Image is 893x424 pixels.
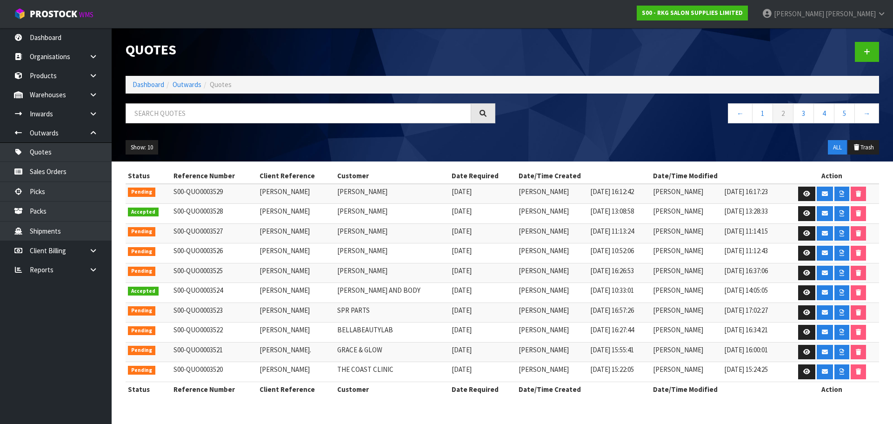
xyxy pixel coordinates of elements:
[335,283,449,303] td: [PERSON_NAME] AND BODY
[785,168,879,183] th: Action
[651,283,722,303] td: [PERSON_NAME]
[516,362,587,382] td: [PERSON_NAME]
[722,323,785,343] td: [DATE] 16:34:21
[128,287,159,296] span: Accepted
[516,184,587,204] td: [PERSON_NAME]
[171,323,257,343] td: S00-QUO0003522
[516,303,587,323] td: [PERSON_NAME]
[452,187,472,196] span: [DATE]
[642,9,743,17] strong: S00 - RKG SALON SUPPLIES LIMITED
[588,283,651,303] td: [DATE] 10:33:01
[171,243,257,263] td: S00-QUO0003526
[173,80,201,89] a: Outwards
[509,103,879,126] nav: Page navigation
[588,303,651,323] td: [DATE] 16:57:26
[588,342,651,362] td: [DATE] 15:55:41
[257,382,335,397] th: Client Reference
[588,323,651,343] td: [DATE] 16:27:44
[449,168,516,183] th: Date Required
[722,204,785,224] td: [DATE] 13:28:33
[257,168,335,183] th: Client Reference
[257,243,335,263] td: [PERSON_NAME]
[171,204,257,224] td: S00-QUO0003528
[728,103,753,123] a: ←
[651,223,722,243] td: [PERSON_NAME]
[257,263,335,283] td: [PERSON_NAME]
[452,286,472,295] span: [DATE]
[452,345,472,354] span: [DATE]
[516,263,587,283] td: [PERSON_NAME]
[516,168,651,183] th: Date/Time Created
[171,223,257,243] td: S00-QUO0003527
[335,303,449,323] td: SPR PARTS
[128,188,155,197] span: Pending
[30,8,77,20] span: ProStock
[651,323,722,343] td: [PERSON_NAME]
[651,303,722,323] td: [PERSON_NAME]
[516,342,587,362] td: [PERSON_NAME]
[452,227,472,236] span: [DATE]
[516,243,587,263] td: [PERSON_NAME]
[813,103,834,123] a: 4
[828,140,847,155] button: ALL
[257,342,335,362] td: [PERSON_NAME].
[335,223,449,243] td: [PERSON_NAME]
[335,204,449,224] td: [PERSON_NAME]
[848,140,879,155] button: Trash
[452,266,472,275] span: [DATE]
[171,303,257,323] td: S00-QUO0003523
[128,227,155,236] span: Pending
[516,382,651,397] th: Date/Time Created
[335,168,449,183] th: Customer
[588,204,651,224] td: [DATE] 13:08:58
[128,366,155,375] span: Pending
[452,246,472,255] span: [DATE]
[257,204,335,224] td: [PERSON_NAME]
[752,103,773,123] a: 1
[722,263,785,283] td: [DATE] 16:37:06
[257,223,335,243] td: [PERSON_NAME]
[651,204,722,224] td: [PERSON_NAME]
[826,9,876,18] span: [PERSON_NAME]
[128,267,155,276] span: Pending
[171,283,257,303] td: S00-QUO0003524
[335,184,449,204] td: [PERSON_NAME]
[452,207,472,215] span: [DATE]
[452,365,472,374] span: [DATE]
[171,362,257,382] td: S00-QUO0003520
[588,184,651,204] td: [DATE] 16:12:42
[722,283,785,303] td: [DATE] 14:05:05
[651,243,722,263] td: [PERSON_NAME]
[722,362,785,382] td: [DATE] 15:24:25
[773,103,793,123] a: 2
[171,184,257,204] td: S00-QUO0003529
[257,323,335,343] td: [PERSON_NAME]
[722,303,785,323] td: [DATE] 17:02:27
[588,223,651,243] td: [DATE] 11:13:24
[722,243,785,263] td: [DATE] 11:12:43
[126,140,158,155] button: Show: 10
[128,247,155,256] span: Pending
[651,342,722,362] td: [PERSON_NAME]
[588,243,651,263] td: [DATE] 10:52:06
[516,204,587,224] td: [PERSON_NAME]
[335,362,449,382] td: THE COAST CLINIC
[128,208,159,217] span: Accepted
[14,8,26,20] img: cube-alt.png
[722,223,785,243] td: [DATE] 11:14:15
[335,323,449,343] td: BELLABEAUTYLAB
[335,263,449,283] td: [PERSON_NAME]
[128,306,155,316] span: Pending
[128,346,155,355] span: Pending
[452,325,472,334] span: [DATE]
[588,263,651,283] td: [DATE] 16:26:53
[171,168,257,183] th: Reference Number
[722,342,785,362] td: [DATE] 16:00:01
[335,382,449,397] th: Customer
[834,103,855,123] a: 5
[79,10,93,19] small: WMS
[335,243,449,263] td: [PERSON_NAME]
[651,382,785,397] th: Date/Time Modified
[651,263,722,283] td: [PERSON_NAME]
[257,184,335,204] td: [PERSON_NAME]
